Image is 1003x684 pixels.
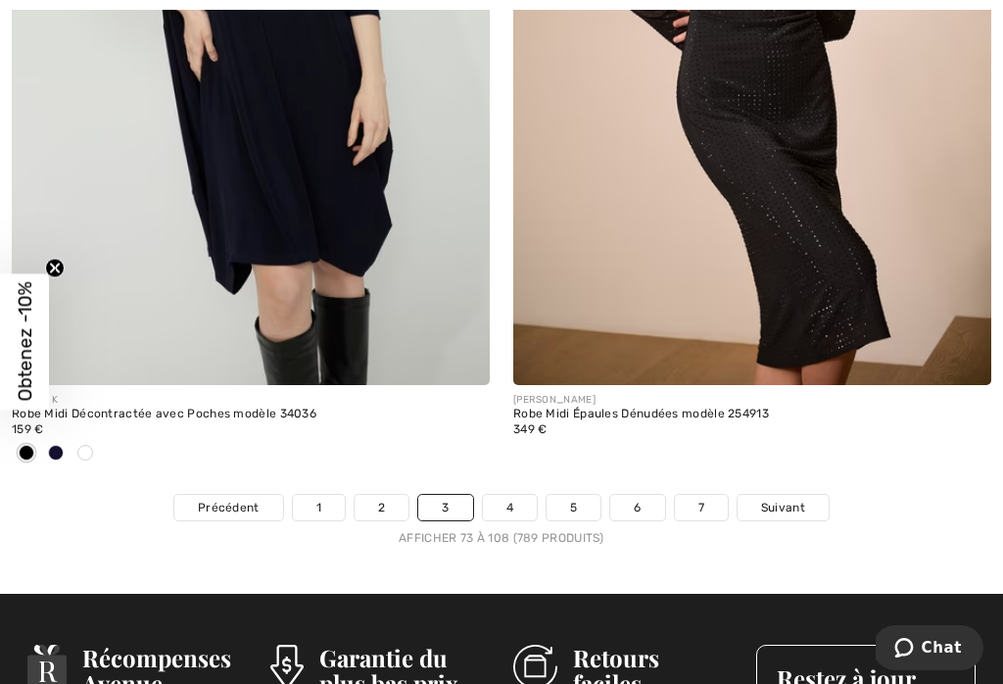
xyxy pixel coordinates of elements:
[45,259,65,278] button: Close teaser
[513,393,991,408] div: [PERSON_NAME]
[174,495,283,520] a: Précédent
[12,393,490,408] div: COMPLI K
[41,438,71,470] div: Navy
[12,422,44,436] span: 159 €
[12,408,490,421] div: Robe Midi Décontractée avec Poches modèle 34036
[876,625,983,674] iframe: Ouvre un widget dans lequel vous pouvez chatter avec l’un de nos agents
[513,408,991,421] div: Robe Midi Épaules Dénudées modèle 254913
[355,495,408,520] a: 2
[71,438,100,470] div: Teal
[738,495,829,520] a: Suivant
[761,499,805,516] span: Suivant
[12,438,41,470] div: Black
[198,499,260,516] span: Précédent
[513,422,548,436] span: 349 €
[610,495,664,520] a: 6
[547,495,600,520] a: 5
[418,495,472,520] a: 3
[293,495,345,520] a: 1
[483,495,537,520] a: 4
[14,282,36,402] span: Obtenez -10%
[675,495,728,520] a: 7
